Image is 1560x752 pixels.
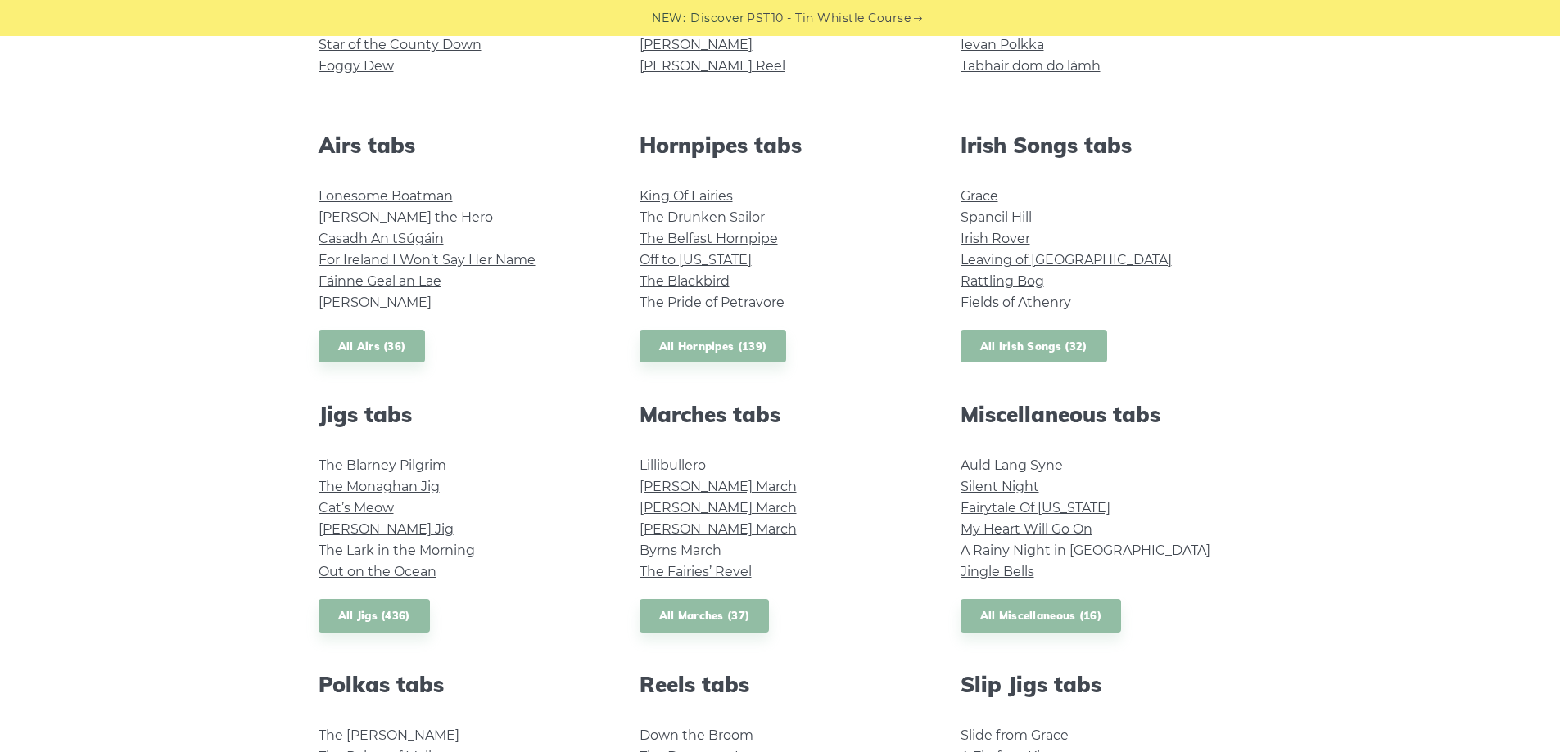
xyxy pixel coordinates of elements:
a: Auld Lang Syne [961,457,1063,473]
a: Irish Rover [961,231,1030,246]
a: Grace [961,188,998,204]
a: All Miscellaneous (16) [961,599,1122,633]
a: Leaving of [GEOGRAPHIC_DATA] [961,252,1172,268]
a: [PERSON_NAME] March [640,479,797,494]
span: Discover [690,9,744,28]
a: Out on the Ocean [319,564,436,579]
h2: Jigs tabs [319,402,600,427]
a: The Belfast Hornpipe [640,231,778,246]
a: All Marches (37) [640,599,770,633]
a: Tabhair dom do lámh [961,58,1101,74]
a: Cat’s Meow [319,500,394,516]
a: The Blackbird [640,273,730,289]
h2: Polkas tabs [319,672,600,697]
a: [PERSON_NAME] Reel [640,58,785,74]
a: [PERSON_NAME] March [640,521,797,537]
a: Off to [US_STATE] [640,252,752,268]
a: Star of the County Down [319,37,482,52]
h2: Hornpipes tabs [640,133,921,158]
a: Fáinne Geal an Lae [319,273,441,289]
a: Foggy Dew [319,58,394,74]
a: Lillibullero [640,457,706,473]
a: The Monaghan Jig [319,479,440,494]
a: [PERSON_NAME] Jig [319,521,454,537]
a: Byrns March [640,543,721,558]
a: [PERSON_NAME] March [640,500,797,516]
a: Rattling Bog [961,273,1044,289]
h2: Irish Songs tabs [961,133,1242,158]
a: [PERSON_NAME] [640,37,753,52]
a: The Lark in the Morning [319,543,475,558]
a: King Of Fairies [640,188,733,204]
a: Casadh An tSúgáin [319,231,444,246]
h2: Marches tabs [640,402,921,427]
a: Slide from Grace [961,727,1069,743]
a: My Heart Will Go On [961,521,1092,537]
a: [PERSON_NAME] [319,295,432,310]
a: For Ireland I Won’t Say Her Name [319,252,536,268]
a: Jingle Bells [961,564,1034,579]
a: Fields of Athenry [961,295,1071,310]
a: Lonesome Boatman [319,188,453,204]
a: Down the Broom [640,727,753,743]
a: The Pride of Petravore [640,295,785,310]
a: All Airs (36) [319,330,426,363]
a: [PERSON_NAME] the Hero [319,209,493,225]
a: The [PERSON_NAME] [319,727,459,743]
a: PST10 - Tin Whistle Course [747,9,911,28]
a: Ievan Polkka [961,37,1044,52]
a: All Irish Songs (32) [961,330,1107,363]
a: The Blarney Pilgrim [319,457,446,473]
a: The Drunken Sailor [640,209,765,225]
h2: Airs tabs [319,133,600,158]
a: Spancil Hill [961,209,1032,225]
h2: Reels tabs [640,672,921,697]
h2: Slip Jigs tabs [961,672,1242,697]
a: All Jigs (436) [319,599,430,633]
span: NEW: [652,9,685,28]
a: The Fairies’ Revel [640,564,752,579]
a: Silent Night [961,479,1039,494]
a: All Hornpipes (139) [640,330,787,363]
a: Fairytale Of [US_STATE] [961,500,1110,516]
h2: Miscellaneous tabs [961,402,1242,427]
a: A Rainy Night in [GEOGRAPHIC_DATA] [961,543,1210,558]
